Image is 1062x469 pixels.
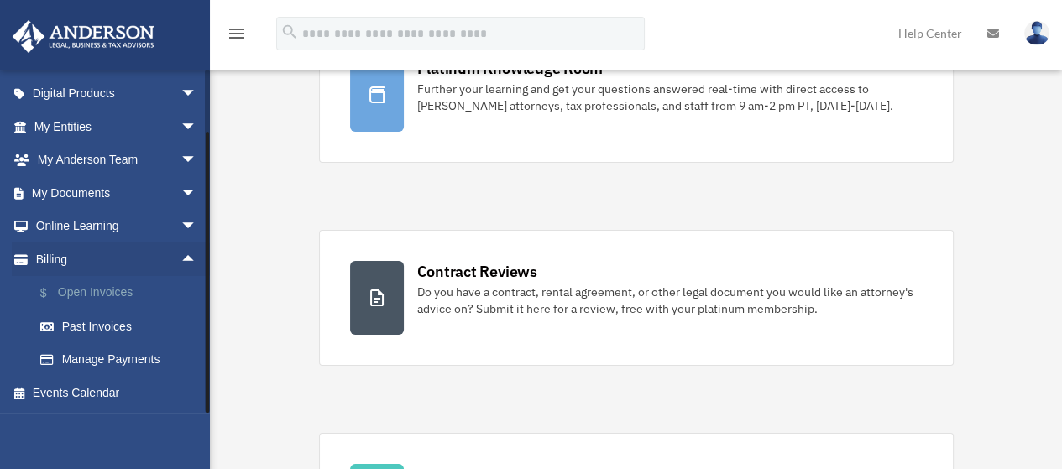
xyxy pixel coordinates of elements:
span: arrow_drop_down [180,110,214,144]
a: My Anderson Teamarrow_drop_down [12,143,222,177]
a: My Entitiesarrow_drop_down [12,110,222,143]
a: My Documentsarrow_drop_down [12,176,222,210]
i: menu [227,23,247,44]
div: Contract Reviews [417,261,537,282]
a: Platinum Knowledge Room Further your learning and get your questions answered real-time with dire... [319,27,954,163]
img: Anderson Advisors Platinum Portal [8,20,160,53]
a: Events Calendar [12,376,222,409]
span: arrow_drop_down [180,176,214,211]
a: Past Invoices [24,310,222,343]
span: arrow_drop_down [180,77,214,112]
i: search [280,23,299,41]
img: User Pic [1024,21,1049,45]
div: Do you have a contract, rental agreement, or other legal document you would like an attorney's ad... [417,284,923,317]
a: menu [227,29,247,44]
a: Digital Productsarrow_drop_down [12,77,222,111]
span: arrow_drop_up [180,242,214,277]
a: Billingarrow_drop_up [12,242,222,276]
div: Further your learning and get your questions answered real-time with direct access to [PERSON_NAM... [417,81,923,114]
span: arrow_drop_down [180,210,214,244]
span: arrow_drop_down [180,143,214,178]
a: Contract Reviews Do you have a contract, rental agreement, or other legal document you would like... [319,230,954,366]
a: $Open Invoices [24,276,222,310]
span: $ [50,283,58,304]
a: Manage Payments [24,343,222,377]
a: Online Learningarrow_drop_down [12,210,222,243]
